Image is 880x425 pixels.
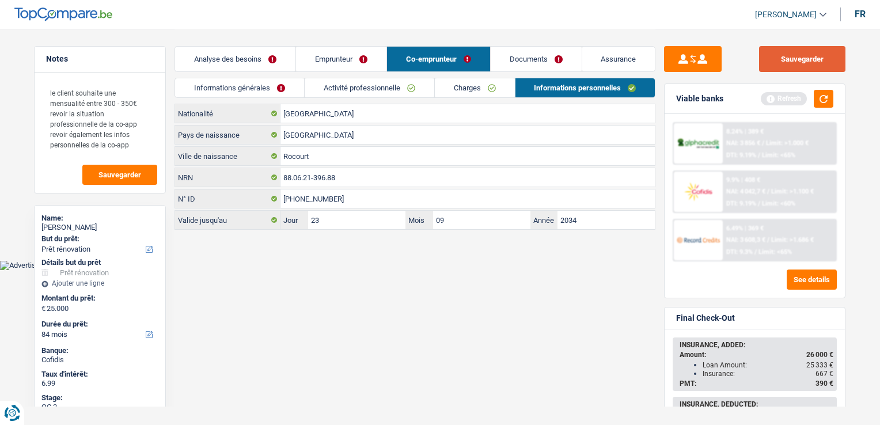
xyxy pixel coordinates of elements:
button: Sauvegarder [759,46,845,72]
div: [PERSON_NAME] [41,223,158,232]
label: N° ID [175,189,280,208]
span: Limit: >1.686 € [771,236,814,244]
label: Année [530,211,558,229]
span: Limit: <60% [762,200,795,207]
label: Jour [280,211,308,229]
a: Informations personnelles [515,78,655,97]
div: Amount: [680,351,833,359]
div: Cofidis [41,355,158,365]
span: DTI: 9.19% [726,151,756,159]
button: Sauvegarder [82,165,157,185]
button: See details [787,270,837,290]
img: AlphaCredit [677,137,719,150]
div: Taux d'intérêt: [41,370,158,379]
span: NAI: 4 042,7 € [726,188,765,195]
span: NAI: 3 608,3 € [726,236,765,244]
span: 667 € [815,370,833,378]
a: Assurance [582,47,655,71]
input: 12.12.12-123.12 [280,168,655,187]
span: / [758,200,760,207]
input: 590-1234567-89 [280,189,655,208]
div: fr [855,9,866,20]
span: [PERSON_NAME] [755,10,817,20]
div: INSURANCE, DEDUCTED: [680,400,833,408]
div: QC 2 [41,403,158,412]
div: Viable banks [676,94,723,104]
input: Belgique [280,104,655,123]
div: Insurance: [703,370,833,378]
a: Co-emprunteur [387,47,490,71]
span: Sauvegarder [98,171,141,179]
div: INSURANCE, ADDED: [680,341,833,349]
img: TopCompare Logo [14,7,112,21]
span: DTI: 9.3% [726,248,753,256]
label: Ville de naissance [175,147,280,165]
div: Ajouter une ligne [41,279,158,287]
span: 390 € [815,380,833,388]
a: Activité professionnelle [305,78,434,97]
label: Mois [405,211,433,229]
a: Analyse des besoins [175,47,295,71]
a: Documents [491,47,582,71]
span: / [767,236,769,244]
span: / [762,139,764,147]
label: Valide jusqu'au [175,211,280,229]
span: NAI: 3 856 € [726,139,760,147]
span: Limit: >1.000 € [766,139,809,147]
div: 6.99 [41,379,158,388]
span: DTI: 9.19% [726,200,756,207]
span: 25 333 € [806,361,833,369]
a: Charges [435,78,515,97]
div: Banque: [41,346,158,355]
a: [PERSON_NAME] [746,5,826,24]
div: PMT: [680,380,833,388]
span: / [758,151,760,159]
img: Cofidis [677,181,719,202]
div: 9.9% | 408 € [726,176,760,184]
span: Limit: >1.100 € [771,188,814,195]
div: Final Check-Out [676,313,735,323]
div: Détails but du prêt [41,258,158,267]
input: Belgique [280,126,655,144]
span: / [754,248,757,256]
span: 26 000 € [806,351,833,359]
div: 6.49% | 369 € [726,225,764,232]
label: Nationalité [175,104,280,123]
label: But du prêt: [41,234,156,244]
label: Pays de naissance [175,126,280,144]
img: Record Credits [677,229,719,251]
div: Name: [41,214,158,223]
div: 8.24% | 389 € [726,128,764,135]
h5: Notes [46,54,154,64]
span: € [41,304,45,313]
input: AAAA [557,211,655,229]
span: Limit: <65% [762,151,795,159]
input: MM [433,211,530,229]
span: / [767,188,769,195]
span: Limit: <65% [758,248,792,256]
div: Stage: [41,393,158,403]
input: JJ [308,211,405,229]
a: Emprunteur [296,47,386,71]
div: Refresh [761,92,807,105]
label: Montant du prêt: [41,294,156,303]
label: Durée du prêt: [41,320,156,329]
label: NRN [175,168,280,187]
a: Informations générales [175,78,304,97]
div: Loan Amount: [703,361,833,369]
